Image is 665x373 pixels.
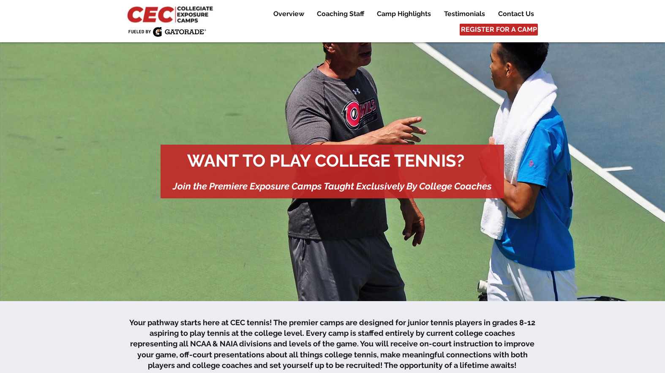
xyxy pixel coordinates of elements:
a: Contact Us [492,9,540,19]
p: Contact Us [494,9,538,19]
img: CEC Logo Primary_edited.jpg [125,4,217,24]
a: Camp Highlights [371,9,437,19]
img: Fueled by Gatorade.png [128,27,206,37]
a: Testimonials [438,9,491,19]
span: REGISTER FOR A CAMP [461,25,537,34]
a: REGISTER FOR A CAMP [460,24,538,36]
span: Join the Premiere Exposure Camps Taught Exclusively By College Coaches [173,181,492,192]
a: Overview [267,9,310,19]
a: Coaching Staff [311,9,370,19]
span: Your pathway starts here at CEC tennis! The premier camps are designed for junior tennis players ... [129,318,535,370]
p: Overview [269,9,308,19]
p: Camp Highlights [373,9,435,19]
span: WANT TO PLAY COLLEGE TENNIS? [187,151,464,170]
p: Testimonials [440,9,489,19]
nav: Site [261,9,540,19]
p: Coaching Staff [313,9,368,19]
